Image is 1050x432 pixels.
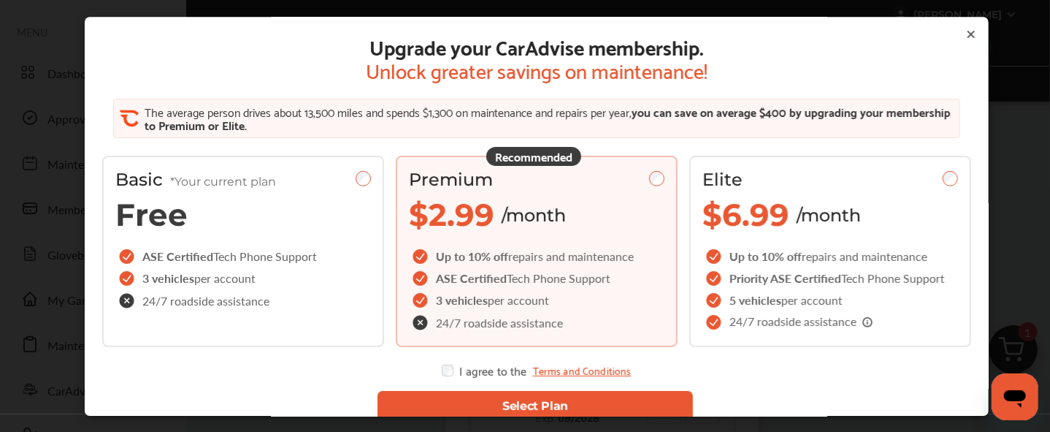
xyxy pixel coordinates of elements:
div: Recommended [486,148,581,167]
span: Free [115,197,188,235]
img: checkIcon.6d469ec1.svg [706,250,724,265]
span: ASE Certified [142,249,213,265]
img: CA_CheckIcon.cf4f08d4.svg [120,110,139,129]
span: ASE Certified [436,270,507,287]
span: Priority ASE Certified [729,270,841,287]
img: check-cross-icon.c68f34ea.svg [119,294,137,309]
span: 24/7 roadside assistance [142,295,269,307]
span: 3 vehicles [436,292,488,309]
img: checkIcon.6d469ec1.svg [706,294,724,308]
span: $6.99 [702,197,789,235]
span: Tech Phone Support [841,270,945,287]
span: 24/7 roadside assistance [729,317,874,330]
span: per account [488,292,549,309]
img: checkIcon.6d469ec1.svg [413,272,430,287]
span: Upgrade your CarAdvise membership. [366,35,708,58]
span: 3 vehicles [142,270,194,287]
span: /month [502,205,566,226]
span: The average person drives about 13,500 miles and spends $1,300 on maintenance and repairs per year, [145,102,632,122]
img: checkIcon.6d469ec1.svg [706,316,724,330]
span: Tech Phone Support [213,249,317,265]
img: checkIcon.6d469ec1.svg [119,250,137,265]
img: check-cross-icon.c68f34ea.svg [413,316,430,331]
span: 24/7 roadside assistance [436,317,563,329]
span: Unlock greater savings on maintenance! [366,58,708,82]
a: Terms and Conditions [533,365,632,377]
span: per account [781,292,843,309]
img: checkIcon.6d469ec1.svg [413,294,430,308]
span: Basic [115,170,276,191]
span: Premium [409,170,493,191]
img: checkIcon.6d469ec1.svg [706,272,724,287]
span: you can save on average $400 by upgrading your membership to Premium or Elite. [145,102,951,135]
iframe: Button to launch messaging window [992,374,1038,420]
span: Elite [702,170,743,191]
button: Select Plan [378,392,692,422]
span: Tech Phone Support [507,270,610,287]
span: per account [194,270,256,287]
span: *Your current plan [170,175,276,189]
img: checkIcon.6d469ec1.svg [119,272,137,287]
span: $2.99 [409,197,494,235]
img: checkIcon.6d469ec1.svg [413,250,430,265]
span: 5 vehicles [729,292,781,309]
div: I agree to the [442,365,631,377]
span: repairs and maintenance [508,249,634,265]
span: Up to 10% off [436,249,508,265]
span: /month [797,205,861,226]
span: repairs and maintenance [802,249,927,265]
span: Up to 10% off [729,249,802,265]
